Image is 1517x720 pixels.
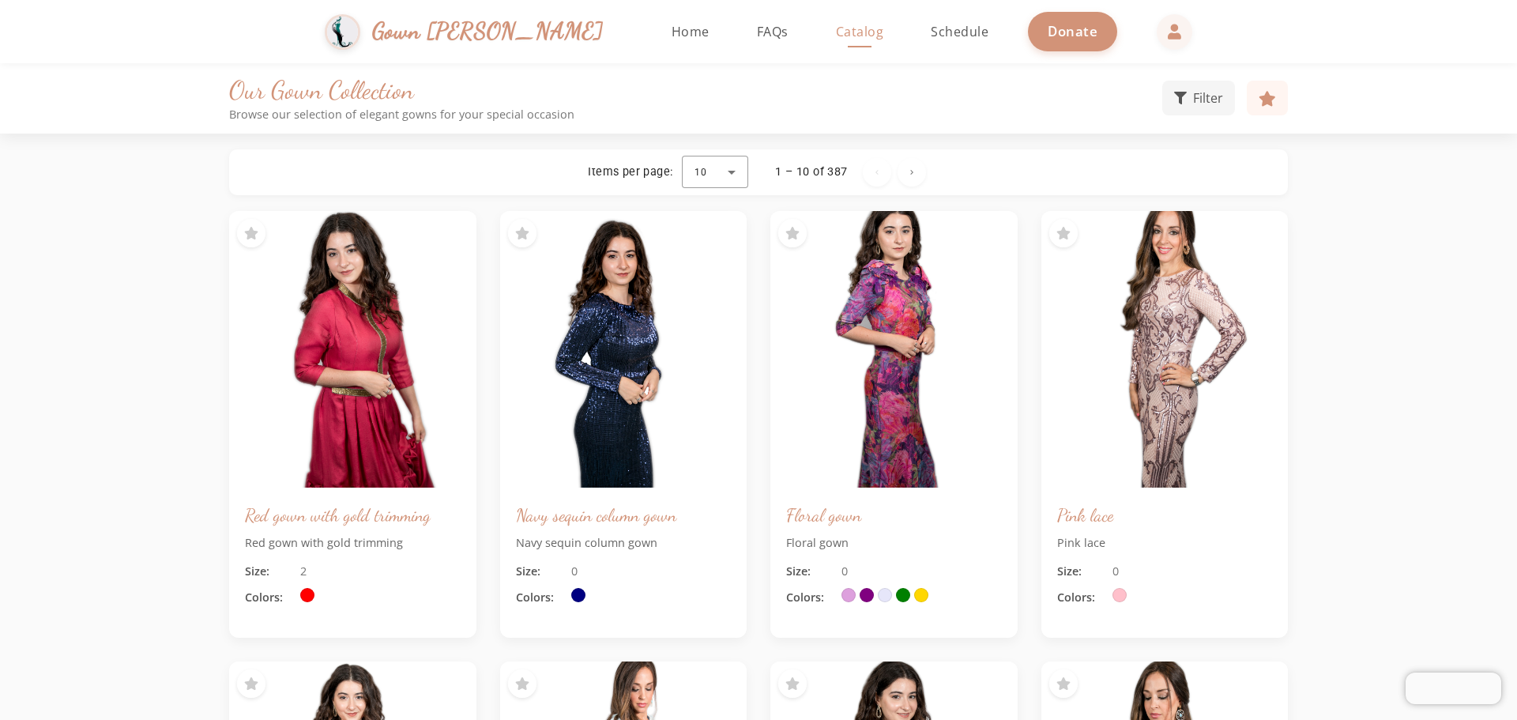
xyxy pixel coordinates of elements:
div: 1 – 10 of 387 [775,164,847,180]
div: Items per page: [588,164,672,180]
img: Pink lace [1041,211,1289,488]
button: Filter [1162,81,1235,115]
span: Colors: [786,589,834,606]
span: Size: [786,563,834,580]
span: FAQs [757,23,789,40]
span: Size: [1057,563,1105,580]
p: Red gown with gold trimming [245,534,461,552]
span: 0 [841,563,848,580]
h3: Navy sequin column gown [516,503,732,526]
h1: Our Gown Collection [229,75,1162,105]
h3: Red gown with gold trimming [245,503,461,526]
button: Previous page [863,158,891,187]
span: Colors: [516,589,563,606]
img: Floral gown [770,211,1018,488]
span: 0 [571,563,578,580]
a: Gown [PERSON_NAME] [325,10,619,54]
span: 2 [300,563,307,580]
img: Red gown with gold trimming [229,211,476,488]
h3: Floral gown [786,503,1002,526]
iframe: Chatra live chat [1406,673,1501,704]
img: Gown Gmach Logo [325,14,360,50]
span: Size: [245,563,292,580]
span: Schedule [931,23,988,40]
button: Next page [898,158,926,187]
h3: Pink lace [1057,503,1273,526]
img: Navy sequin column gown [500,211,747,488]
span: 0 [1112,563,1119,580]
span: Filter [1193,89,1223,107]
span: Colors: [1057,589,1105,606]
span: Donate [1048,22,1097,40]
p: Navy sequin column gown [516,534,732,552]
p: Pink lace [1057,534,1273,552]
span: Home [672,23,710,40]
span: Catalog [836,23,884,40]
p: Floral gown [786,534,1002,552]
span: Gown [PERSON_NAME] [372,14,604,48]
span: Size: [516,563,563,580]
a: Donate [1028,12,1117,51]
span: Colors: [245,589,292,606]
p: Browse our selection of elegant gowns for your special occasion [229,107,1162,121]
